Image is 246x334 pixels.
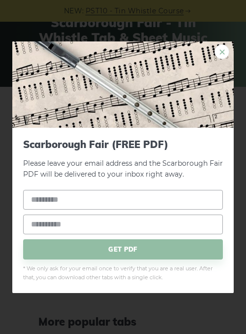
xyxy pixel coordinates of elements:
[215,44,229,59] a: ×
[23,138,223,180] p: Please leave your email address and the Scarborough Fair PDF will be delivered to your inbox righ...
[12,41,234,127] img: Tin Whistle Tab Preview
[23,239,223,260] span: GET PDF
[23,138,223,150] span: Scarborough Fair (FREE PDF)
[23,264,223,282] span: * We only ask for your email once to verify that you are a real user. After that, you can downloa...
